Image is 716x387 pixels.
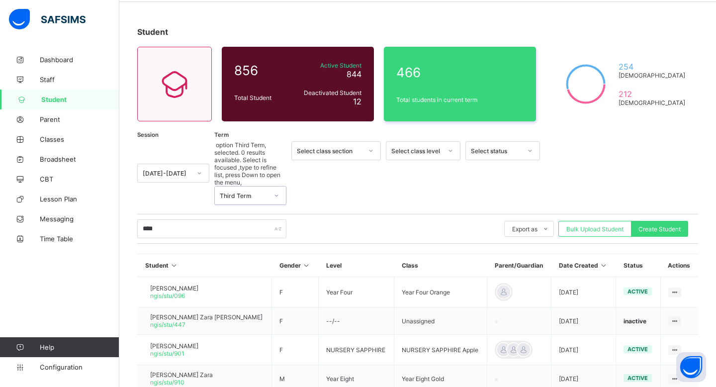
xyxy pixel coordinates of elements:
div: Select class level [391,147,442,155]
span: 254 [619,62,686,72]
div: Select status [471,147,522,155]
td: F [272,335,319,365]
span: Create Student [638,225,681,233]
td: Year Four [319,277,394,307]
td: NURSERY SAPPHIRE Apple [394,335,487,365]
td: F [272,277,319,307]
span: active [627,375,648,382]
span: [DEMOGRAPHIC_DATA] [619,99,686,106]
span: 466 [396,65,524,80]
i: Sort in Ascending Order [170,262,179,269]
td: [DATE] [551,277,616,307]
td: Year Four Orange [394,277,487,307]
span: Export as [512,225,537,233]
i: Sort in Ascending Order [302,262,311,269]
span: Staff [40,76,119,84]
span: Session [137,131,159,138]
div: [DATE]-[DATE] [143,170,191,177]
span: Bulk Upload Student [566,225,624,233]
span: 12 [353,97,361,106]
span: active [627,288,648,295]
span: [PERSON_NAME] [150,285,198,292]
th: Level [319,254,394,277]
span: Deactivated Student [295,89,361,97]
span: Dashboard [40,56,119,64]
span: Term [214,131,229,138]
span: active [627,346,648,353]
th: Student [138,254,272,277]
span: 212 [619,89,686,99]
span: [PERSON_NAME] Zara [150,371,213,379]
td: Unassigned [394,307,487,335]
span: ngis/stu/901 [150,350,184,357]
span: ngis/stu/096 [150,292,185,299]
div: Third Term [220,192,268,199]
th: Class [394,254,487,277]
span: Active Student [295,62,361,69]
span: CBT [40,175,119,183]
span: [PERSON_NAME] Zara [PERSON_NAME] [150,313,263,321]
span: Parent [40,115,119,123]
span: ngis/stu/447 [150,321,185,328]
td: [DATE] [551,335,616,365]
td: F [272,307,319,335]
th: Date Created [551,254,616,277]
th: Parent/Guardian [487,254,551,277]
span: 856 [234,63,290,78]
span: option Third Term, selected. [214,141,266,156]
button: Open asap [676,352,706,382]
i: Sort in Ascending Order [600,262,608,269]
span: ngis/stu/910 [150,379,184,386]
th: Status [616,254,660,277]
div: Select class section [297,147,362,155]
span: Time Table [40,235,119,243]
div: Total Student [232,92,292,104]
td: --/-- [319,307,394,335]
span: inactive [624,317,646,325]
td: NURSERY SAPPHIRE [319,335,394,365]
th: Actions [660,254,698,277]
span: [PERSON_NAME] [150,342,198,350]
span: Student [41,96,119,103]
span: Student [137,27,168,37]
th: Gender [272,254,319,277]
span: [DEMOGRAPHIC_DATA] [619,72,686,79]
img: safsims [9,9,86,30]
span: Lesson Plan [40,195,119,203]
td: [DATE] [551,307,616,335]
span: Configuration [40,363,119,371]
span: 844 [347,69,361,79]
span: Classes [40,135,119,143]
span: Broadsheet [40,155,119,163]
span: Messaging [40,215,119,223]
span: 0 results available. Select is focused ,type to refine list, press Down to open the menu, [214,149,280,186]
span: Help [40,343,119,351]
span: Total students in current term [396,96,524,103]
